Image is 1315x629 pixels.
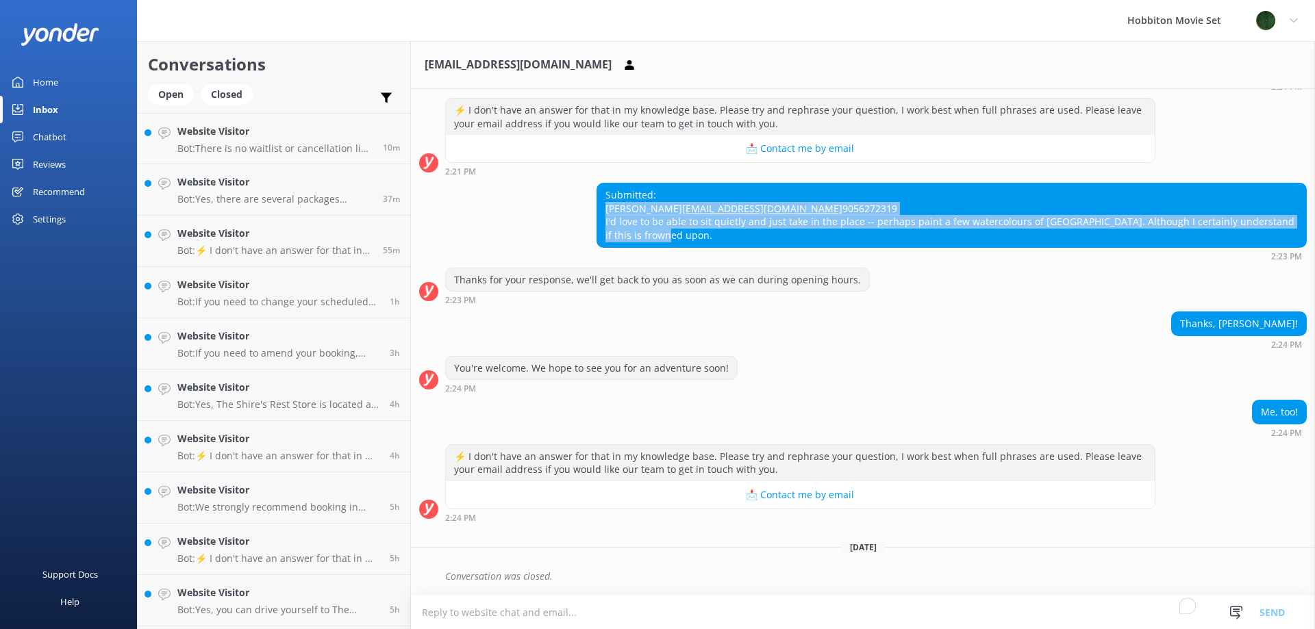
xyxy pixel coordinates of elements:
[177,277,379,292] h4: Website Visitor
[446,135,1155,162] button: 📩 Contact me by email
[148,84,194,105] div: Open
[1271,429,1302,437] strong: 2:24 PM
[425,56,612,74] h3: [EMAIL_ADDRESS][DOMAIN_NAME]
[390,450,400,461] span: Oct 02 2025 11:33am (UTC +13:00) Pacific/Auckland
[383,193,400,205] span: Oct 02 2025 03:31pm (UTC +13:00) Pacific/Auckland
[177,380,379,395] h4: Website Visitor
[390,501,400,513] span: Oct 02 2025 10:55am (UTC +13:00) Pacific/Auckland
[177,431,379,446] h4: Website Visitor
[177,483,379,498] h4: Website Visitor
[21,23,99,46] img: yonder-white-logo.png
[390,347,400,359] span: Oct 02 2025 12:38pm (UTC +13:00) Pacific/Auckland
[33,123,66,151] div: Chatbot
[383,142,400,153] span: Oct 02 2025 03:58pm (UTC +13:00) Pacific/Auckland
[1172,312,1306,335] div: Thanks, [PERSON_NAME]!
[33,178,85,205] div: Recommend
[42,561,98,588] div: Support Docs
[445,295,870,305] div: Sep 30 2025 02:23pm (UTC +13:00) Pacific/Auckland
[177,226,373,241] h4: Website Visitor
[1171,339,1307,349] div: Sep 30 2025 02:24pm (UTC +13:00) Pacific/Auckland
[33,151,66,178] div: Reviews
[177,296,379,308] p: Bot: If you need to change your scheduled tour time, please contact our team at [EMAIL_ADDRESS][D...
[390,296,400,307] span: Oct 02 2025 03:07pm (UTC +13:00) Pacific/Auckland
[390,552,400,564] span: Oct 02 2025 10:31am (UTC +13:00) Pacific/Auckland
[445,383,738,393] div: Sep 30 2025 02:24pm (UTC +13:00) Pacific/Auckland
[445,296,476,305] strong: 2:23 PM
[177,450,379,462] p: Bot: ⚡ I don't have an answer for that in my knowledge base. Please try and rephrase your questio...
[138,524,410,575] a: Website VisitorBot:⚡ I don't have an answer for that in my knowledge base. Please try and rephras...
[177,552,379,565] p: Bot: ⚡ I don't have an answer for that in my knowledge base. Please try and rephrase your questio...
[177,347,379,359] p: Bot: If you need to amend your booking, please contact our team at [EMAIL_ADDRESS][DOMAIN_NAME] o...
[390,398,400,410] span: Oct 02 2025 11:54am (UTC +13:00) Pacific/Auckland
[383,244,400,256] span: Oct 02 2025 03:13pm (UTC +13:00) Pacific/Auckland
[842,541,885,553] span: [DATE]
[148,86,201,101] a: Open
[177,244,373,257] p: Bot: ⚡ I don't have an answer for that in my knowledge base. Please try and rephrase your questio...
[138,421,410,472] a: Website VisitorBot:⚡ I don't have an answer for that in my knowledge base. Please try and rephras...
[177,193,373,205] p: Bot: Yes, there are several packages available to visit the Hobbiton Movie Set. You can choose fr...
[1271,341,1302,349] strong: 2:24 PM
[177,534,379,549] h4: Website Visitor
[201,86,260,101] a: Closed
[148,51,400,77] h2: Conversations
[177,501,379,513] p: Bot: We strongly recommend booking in advance as our tours are known to sell out, especially betw...
[597,251,1307,261] div: Sep 30 2025 02:23pm (UTC +13:00) Pacific/Auckland
[138,318,410,370] a: Website VisitorBot:If you need to amend your booking, please contact our team at [EMAIL_ADDRESS][...
[419,565,1307,588] div: 2025-10-01T01:02:04.993
[33,68,58,96] div: Home
[446,445,1155,481] div: ⚡ I don't have an answer for that in my knowledge base. Please try and rephrase your question, I ...
[138,370,410,421] a: Website VisitorBot:Yes, The Shire's Rest Store is located at The [GEOGRAPHIC_DATA] and offers a w...
[1255,10,1276,31] img: 34-1625720359.png
[446,268,869,292] div: Thanks for your response, we'll get back to you as soon as we can during opening hours.
[177,142,373,155] p: Bot: There is no waitlist or cancellation list for the Hobbiton Movie Set Beer Festival. Tickets ...
[138,164,410,216] a: Website VisitorBot:Yes, there are several packages available to visit the Hobbiton Movie Set. You...
[177,585,379,600] h4: Website Visitor
[177,329,379,344] h4: Website Visitor
[411,595,1315,629] textarea: To enrich screen reader interactions, please activate Accessibility in Grammarly extension settings
[138,575,410,626] a: Website VisitorBot:Yes, you can drive yourself to The Shire's Rest, park your vehicle, and join o...
[138,267,410,318] a: Website VisitorBot:If you need to change your scheduled tour time, please contact our team at [EM...
[390,604,400,615] span: Oct 02 2025 10:29am (UTC +13:00) Pacific/Auckland
[445,565,1307,588] div: Conversation was closed.
[138,216,410,267] a: Website VisitorBot:⚡ I don't have an answer for that in my knowledge base. Please try and rephras...
[201,84,253,105] div: Closed
[1271,83,1302,91] strong: 2:21 PM
[445,385,476,393] strong: 2:24 PM
[445,166,1155,176] div: Sep 30 2025 02:21pm (UTC +13:00) Pacific/Auckland
[446,357,737,380] div: You're welcome. We hope to see you for an adventure soon!
[33,205,66,233] div: Settings
[33,96,58,123] div: Inbox
[446,481,1155,509] button: 📩 Contact me by email
[445,514,476,522] strong: 2:24 PM
[446,99,1155,135] div: ⚡ I don't have an answer for that in my knowledge base. Please try and rephrase your question, I ...
[597,183,1306,246] div: Submitted: [PERSON_NAME] 9056272319 I'd love to be able to sit quietly and just take in the place...
[60,588,79,615] div: Help
[138,472,410,524] a: Website VisitorBot:We strongly recommend booking in advance as our tours are known to sell out, e...
[1253,400,1306,424] div: Me, too!
[1252,428,1307,437] div: Sep 30 2025 02:24pm (UTC +13:00) Pacific/Auckland
[177,604,379,616] p: Bot: Yes, you can drive yourself to The Shire's Rest, park your vehicle, and join one of the tour...
[138,113,410,164] a: Website VisitorBot:There is no waitlist or cancellation list for the Hobbiton Movie Set Beer Fest...
[445,513,1155,522] div: Sep 30 2025 02:24pm (UTC +13:00) Pacific/Auckland
[177,398,379,411] p: Bot: Yes, The Shire's Rest Store is located at The [GEOGRAPHIC_DATA] and offers a wide selection ...
[682,202,842,215] a: [EMAIL_ADDRESS][DOMAIN_NAME]
[445,168,476,176] strong: 2:21 PM
[177,175,373,190] h4: Website Visitor
[1271,253,1302,261] strong: 2:23 PM
[177,124,373,139] h4: Website Visitor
